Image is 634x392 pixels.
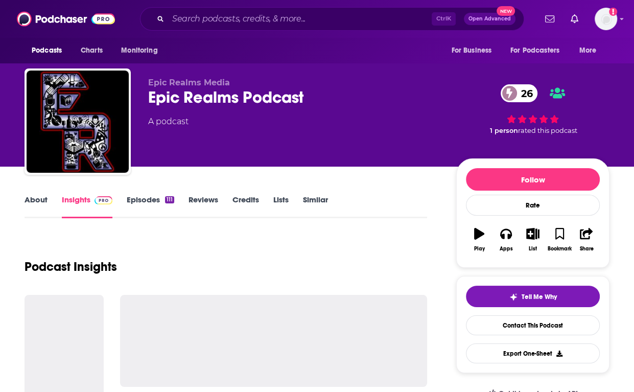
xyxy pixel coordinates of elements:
div: Search podcasts, credits, & more... [140,7,524,31]
button: Apps [492,221,519,258]
img: Epic Realms Podcast [27,71,129,173]
img: User Profile [595,8,617,30]
button: Open AdvancedNew [464,13,515,25]
a: 26 [501,84,538,102]
a: Lists [273,195,289,218]
a: InsightsPodchaser Pro [62,195,112,218]
span: 1 person [490,127,518,134]
span: Tell Me Why [522,293,557,301]
button: open menu [572,41,609,60]
a: Credits [232,195,259,218]
div: Bookmark [548,246,572,252]
a: Similar [303,195,328,218]
span: Open Advanced [468,16,511,21]
span: Podcasts [32,43,62,58]
button: Export One-Sheet [466,343,600,363]
div: 26 1 personrated this podcast [456,78,609,141]
span: rated this podcast [518,127,577,134]
a: Reviews [189,195,218,218]
div: Rate [466,195,600,216]
svg: Add a profile image [609,8,617,16]
button: Follow [466,168,600,191]
button: open menu [444,41,504,60]
a: Show notifications dropdown [541,10,558,28]
span: Epic Realms Media [148,78,230,87]
a: Charts [74,41,109,60]
div: 111 [165,196,174,203]
button: Share [573,221,600,258]
h1: Podcast Insights [25,259,117,274]
div: Play [474,246,485,252]
a: Episodes111 [127,195,174,218]
span: For Podcasters [510,43,559,58]
img: Podchaser Pro [95,196,112,204]
button: List [520,221,546,258]
img: tell me why sparkle [509,293,518,301]
span: New [497,6,515,16]
button: Play [466,221,492,258]
button: open menu [504,41,574,60]
button: tell me why sparkleTell Me Why [466,286,600,307]
span: 26 [511,84,538,102]
button: Show profile menu [595,8,617,30]
button: open menu [114,41,171,60]
div: List [529,246,537,252]
div: A podcast [148,116,189,128]
input: Search podcasts, credits, & more... [168,11,432,27]
span: Charts [81,43,103,58]
span: For Business [451,43,491,58]
a: About [25,195,48,218]
button: Bookmark [546,221,573,258]
a: Show notifications dropdown [567,10,582,28]
button: open menu [25,41,75,60]
span: Ctrl K [432,12,456,26]
img: Podchaser - Follow, Share and Rate Podcasts [17,9,115,29]
span: Logged in as BKusilek [595,8,617,30]
a: Contact This Podcast [466,315,600,335]
div: Apps [500,246,513,252]
span: More [579,43,597,58]
div: Share [579,246,593,252]
span: Monitoring [121,43,157,58]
